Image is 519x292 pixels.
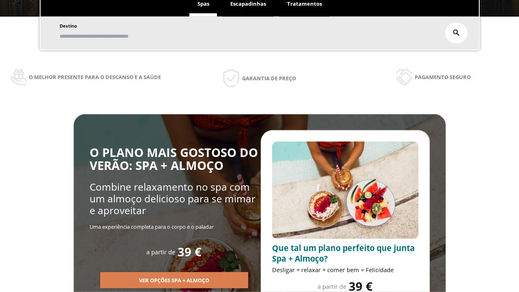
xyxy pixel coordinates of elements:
button: Ver opções Spa + Almoço [100,272,248,288]
img: promo-sprunch.ElVl7oUD.webp [272,142,418,239]
span: a partir de [146,248,175,256]
span: Garantia de preço [242,74,296,83]
span: a partir de [317,282,346,290]
span: Ver opções Spa + Almoço [139,277,209,285]
a: Ver opções Spa + Almoço [100,277,248,284]
span: 39 € [178,245,202,259]
span: Desligar + relaxar + comer bem = Felicidade [272,266,394,274]
span: Combine relaxamento no spa com um almoço delicioso para se mimar e aproveitar [90,180,255,217]
span: O melhor presente para o descanso e a saúde [29,73,161,82]
span: Destino [60,23,77,29]
span: O PLANO MAIS GOSTOSO DO VERÃO: SPA + ALMOÇO [90,144,258,174]
span: Pagamento seguro [415,73,471,82]
span: Que tal um plano perfeito que junta Spa + Almoço? [272,243,415,264]
span: Uma experiência completa para o corpo e o paladar [90,223,214,230]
